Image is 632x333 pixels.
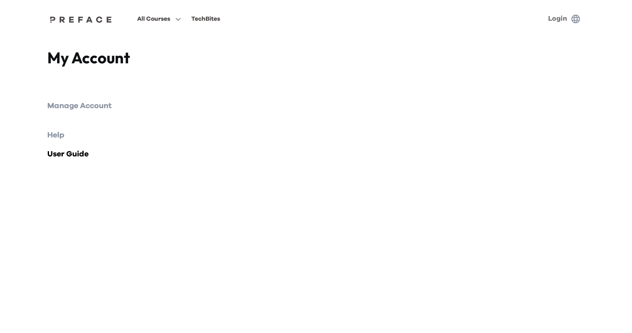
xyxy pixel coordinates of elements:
h2: Help [47,129,585,141]
a: Login [548,15,567,22]
a: User Guide [47,148,585,160]
a: Preface Logo [48,16,114,22]
img: Preface Logo [48,16,114,23]
button: All Courses [135,13,184,25]
h4: My Account [47,48,316,67]
div: TechBites [191,14,220,24]
span: All Courses [137,14,170,24]
h2: Manage Account [47,100,585,112]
